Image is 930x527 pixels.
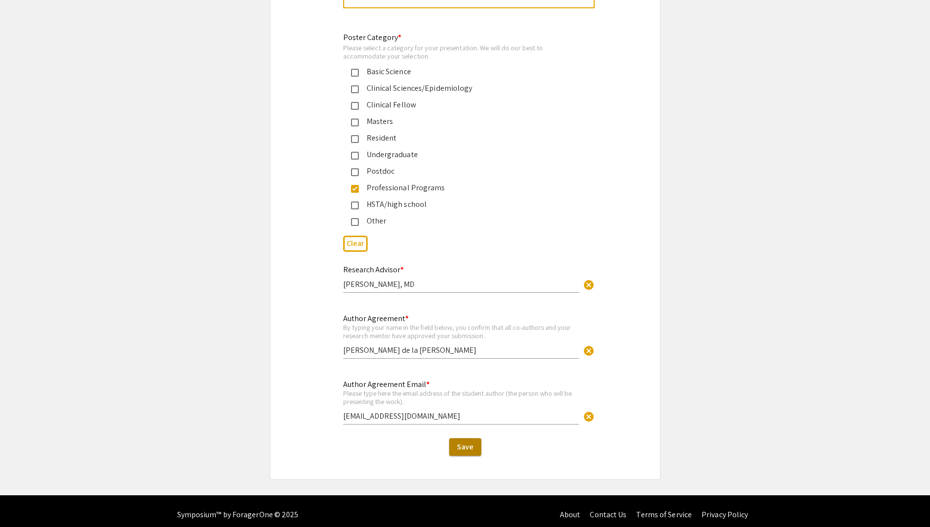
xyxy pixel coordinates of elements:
button: Clear [579,406,599,426]
mat-label: Poster Category [343,32,402,42]
div: Resident [359,132,564,144]
div: Other [359,215,564,227]
button: Clear [343,236,368,252]
div: HSTA/high school [359,199,564,210]
div: Postdoc [359,165,564,177]
a: Terms of Service [636,509,692,520]
div: Clinical Fellow [359,99,564,111]
button: Save [449,438,481,456]
span: cancel [583,411,595,423]
input: Type Here [343,411,579,421]
div: By typing your name in the field below, you confirm that all co-authors and your research mentor ... [343,323,579,340]
a: Privacy Policy [702,509,748,520]
mat-label: Research Advisor [343,264,404,275]
div: Professional Programs [359,182,564,194]
mat-label: Author Agreement Email [343,379,430,389]
button: Clear [579,340,599,360]
span: cancel [583,279,595,291]
input: Type Here [343,345,579,355]
span: cancel [583,345,595,357]
span: Save [457,442,474,452]
div: Clinical Sciences/Epidemiology [359,82,564,94]
div: Masters [359,116,564,127]
mat-label: Author Agreement [343,313,409,324]
input: Type Here [343,279,579,289]
a: Contact Us [590,509,626,520]
div: Undergraduate [359,149,564,161]
a: About [560,509,580,520]
iframe: Chat [7,483,41,520]
div: Basic Science [359,66,564,78]
div: Please select a category for your presentation. We will do our best to accommodate your selection. [343,43,572,61]
button: Clear [579,274,599,294]
div: Please type here the email address of the student author (the person who will be presenting the w... [343,389,579,406]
